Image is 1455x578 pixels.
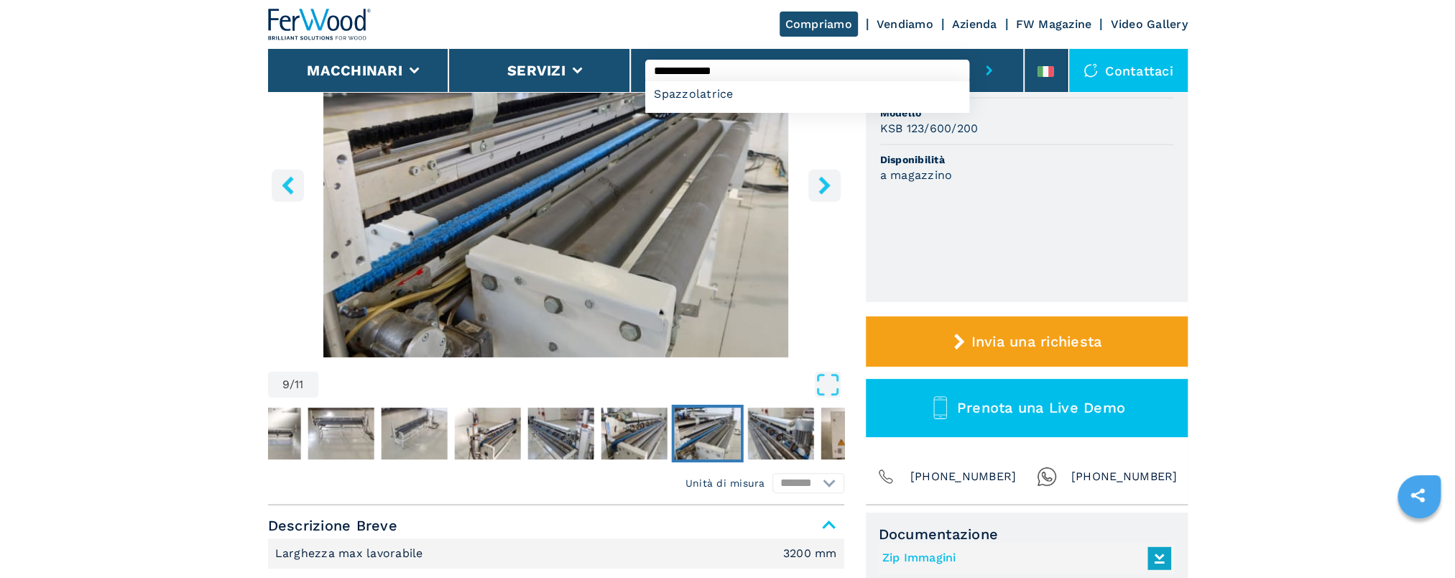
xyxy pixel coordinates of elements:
[268,9,371,40] img: Ferwood
[877,17,933,31] a: Vendiamo
[783,548,837,559] em: 3200 mm
[910,467,1017,487] span: [PHONE_NUMBER]
[1037,467,1057,487] img: Whatsapp
[381,408,447,459] img: 14d2c9b5c42a081fb8457dc9b1c43e16
[322,372,841,398] button: Open Fullscreen
[880,120,979,137] h3: KSB 123/600/200
[747,408,813,459] img: 24ff79df10e93ca347c8e9d5c16cdb27
[282,379,290,390] span: 9
[879,526,1175,543] span: Documentazione
[598,405,670,462] button: Go to Slide 8
[808,169,841,201] button: right-button
[268,513,844,538] span: Descrizione Breve
[231,405,303,462] button: Go to Slide 3
[744,405,816,462] button: Go to Slide 10
[234,408,300,459] img: 319008a72ff2d46e08f5d36836cff914
[308,408,374,459] img: 2ee77500eef36133e75f154fb08773e3
[880,167,953,183] h3: a magazzino
[880,106,1173,120] span: Modello
[272,169,304,201] button: left-button
[969,49,1009,92] button: submit-button
[876,467,896,487] img: Phone
[866,316,1188,367] button: Invia una richiesta
[507,62,565,79] button: Servizi
[645,81,969,107] div: Spazzolatrice
[957,399,1125,416] span: Prenota una Live Demo
[268,9,844,357] img: Spazzolatrice WANDRES KSB 123/600/200
[821,408,887,459] img: 602956e78184eb2f5af9b36075b899d6
[601,408,667,459] img: 90ea70e781026c440a97b30c0c091523
[305,405,377,462] button: Go to Slide 4
[685,476,765,490] em: Unità di misura
[1069,49,1188,92] div: Contattaci
[818,405,890,462] button: Go to Slide 11
[85,405,661,462] nav: Thumbnail Navigation
[971,333,1101,350] span: Invia una richiesta
[780,12,858,37] a: Compriamo
[866,379,1188,437] button: Prenota una Live Demo
[451,405,523,462] button: Go to Slide 6
[290,379,295,390] span: /
[307,62,402,79] button: Macchinari
[671,405,743,462] button: Go to Slide 9
[1071,467,1178,487] span: [PHONE_NUMBER]
[268,9,844,357] div: Go to Slide 9
[674,408,740,459] img: 59143031ca39a3b16c65ea9fe70c7e88
[378,405,450,462] button: Go to Slide 5
[295,379,304,390] span: 11
[1400,477,1436,513] a: sharethis
[1016,17,1092,31] a: FW Magazine
[882,546,1164,570] a: Zip Immagini
[952,17,997,31] a: Azienda
[1084,63,1098,78] img: Contattaci
[525,405,596,462] button: Go to Slide 7
[880,152,1173,167] span: Disponibilità
[275,546,427,561] p: Larghezza max lavorabile
[1394,513,1444,567] iframe: Chat
[454,408,520,459] img: 74e46d446957af0ae6357ec6faba4ff6
[1110,17,1187,31] a: Video Gallery
[527,408,593,459] img: b6bc0eec3c1d787f7ef9965d52c64e70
